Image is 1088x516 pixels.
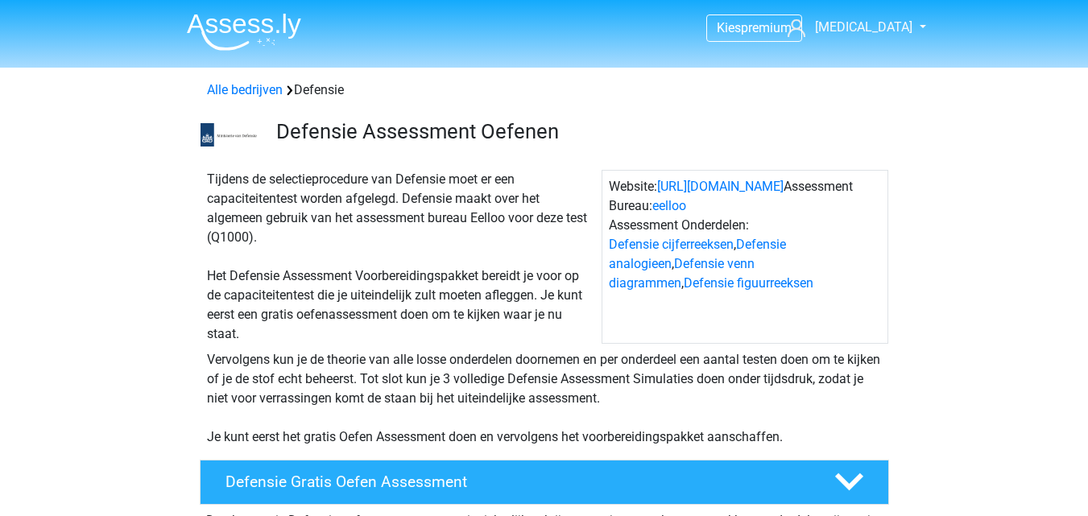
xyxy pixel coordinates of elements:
div: Defensie [201,80,888,100]
a: [URL][DOMAIN_NAME] [657,179,784,194]
a: Defensie cijferreeksen [609,237,734,252]
div: Website: Assessment Bureau: Assessment Onderdelen: , , , [602,170,888,344]
img: Assessly [187,13,301,51]
a: Defensie figuurreeksen [684,275,813,291]
a: Kiespremium [707,17,801,39]
a: Defensie analogieen [609,237,786,271]
div: Vervolgens kun je de theorie van alle losse onderdelen doornemen en per onderdeel een aantal test... [201,350,888,447]
a: [MEDICAL_DATA] [781,18,914,37]
div: Tijdens de selectieprocedure van Defensie moet er een capaciteitentest worden afgelegd. Defensie ... [201,170,602,344]
span: Kies [717,20,741,35]
a: Defensie Gratis Oefen Assessment [193,460,896,505]
h3: Defensie Assessment Oefenen [276,119,876,144]
a: eelloo [652,198,686,213]
h4: Defensie Gratis Oefen Assessment [225,473,809,491]
a: Defensie venn diagrammen [609,256,755,291]
a: Alle bedrijven [207,82,283,97]
span: [MEDICAL_DATA] [815,19,912,35]
span: premium [741,20,792,35]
